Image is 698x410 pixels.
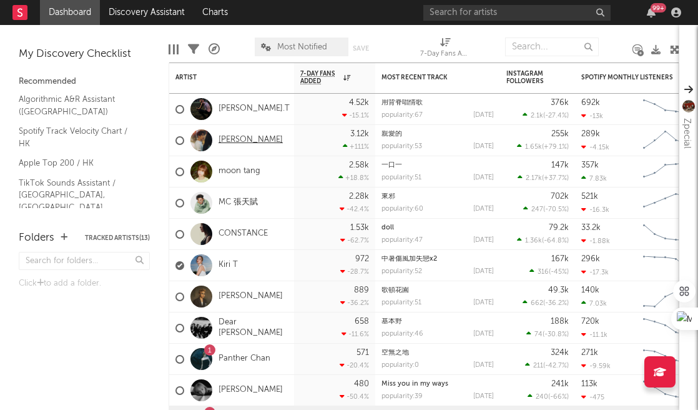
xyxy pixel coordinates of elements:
[679,118,694,149] div: Zpecial
[545,300,567,307] span: -36.2 %
[175,74,269,81] div: Artist
[473,112,494,119] div: [DATE]
[637,344,694,375] svg: Chart title
[381,193,395,200] a: 東邪
[381,287,494,294] div: 歌頓花園
[473,206,494,212] div: [DATE]
[581,393,604,401] div: -475
[219,166,260,177] a: moon tang
[549,224,569,232] div: 79.2k
[551,255,569,263] div: 167k
[420,31,470,67] div: 7-Day Fans Added (7-Day Fans Added)
[340,205,369,213] div: -42.4 %
[381,268,422,275] div: popularity: 52
[551,317,569,326] div: 188k
[526,175,542,182] span: 2.17k
[550,394,567,401] span: -66 %
[340,236,369,244] div: -62.7 %
[19,252,150,270] input: Search for folders...
[544,144,567,151] span: +79.1 %
[551,192,569,201] div: 702k
[517,142,569,151] div: ( )
[19,231,54,246] div: Folders
[581,74,675,81] div: Spotify Monthly Listeners
[581,206,609,214] div: -16.3k
[551,99,569,107] div: 376k
[340,392,369,401] div: -50.4 %
[381,224,494,231] div: doll
[381,381,494,387] div: Miss you in my ways
[528,392,569,401] div: ( )
[534,331,543,338] span: 74
[581,224,601,232] div: 33.2k
[277,43,327,51] span: Most Notified
[581,112,603,120] div: -13k
[354,286,369,294] div: 889
[340,299,369,307] div: -36.2 %
[19,92,137,118] a: Algorithmic A&R Assistant ([GEOGRAPHIC_DATA])
[381,99,423,106] a: 用背脊唱情歌
[19,47,150,62] div: My Discovery Checklist
[381,256,437,262] a: 中暑傷風加失戀x2
[637,281,694,312] svg: Chart title
[19,74,150,89] div: Recommended
[525,237,542,244] span: 1.36k
[423,5,611,21] input: Search for artists
[637,312,694,344] svg: Chart title
[551,130,569,138] div: 255k
[381,287,409,294] a: 歌頓花園
[338,174,369,182] div: +18.8 %
[219,197,258,208] a: MC 張天賦
[581,268,609,276] div: -17.3k
[219,135,283,146] a: [PERSON_NAME]
[381,131,402,137] a: 親愛的
[381,174,421,181] div: popularity: 51
[523,299,569,307] div: ( )
[581,362,611,370] div: -9.59k
[544,331,567,338] span: -30.8 %
[340,267,369,276] div: -28.7 %
[505,37,599,56] input: Search...
[188,31,199,67] div: Filters
[531,300,543,307] span: 662
[381,256,494,262] div: 中暑傷風加失戀x2
[355,317,369,326] div: 658
[381,193,494,200] div: 東邪
[473,143,494,150] div: [DATE]
[529,267,569,276] div: ( )
[637,219,694,250] svg: Chart title
[342,111,369,119] div: -15.1 %
[581,380,597,388] div: 113k
[381,99,494,106] div: 用背脊唱情歌
[473,362,494,369] div: [DATE]
[219,229,268,239] a: CONSTANCE
[219,354,270,364] a: Panther Chan
[517,236,569,244] div: ( )
[342,330,369,338] div: -11.6 %
[350,224,369,232] div: 1.53k
[581,130,600,138] div: 289k
[637,156,694,187] svg: Chart title
[85,235,150,241] button: Tracked Artists(13)
[473,268,494,275] div: [DATE]
[545,206,567,213] span: -70.5 %
[219,385,283,396] a: [PERSON_NAME]
[637,375,694,406] svg: Chart title
[533,362,543,369] span: 211
[581,99,600,107] div: 692k
[651,3,666,12] div: 99 +
[19,276,150,291] div: Click to add a folder.
[525,144,542,151] span: 1.65k
[581,317,599,326] div: 720k
[581,255,600,263] div: 296k
[353,45,369,52] button: Save
[19,124,137,150] a: Spotify Track Velocity Chart / HK
[581,237,610,245] div: -1.88k
[536,394,548,401] span: 240
[526,330,569,338] div: ( )
[381,162,402,169] a: 一口一
[544,175,567,182] span: +37.7 %
[381,112,423,119] div: popularity: 67
[637,250,694,281] svg: Chart title
[219,317,288,339] a: Dear [PERSON_NAME]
